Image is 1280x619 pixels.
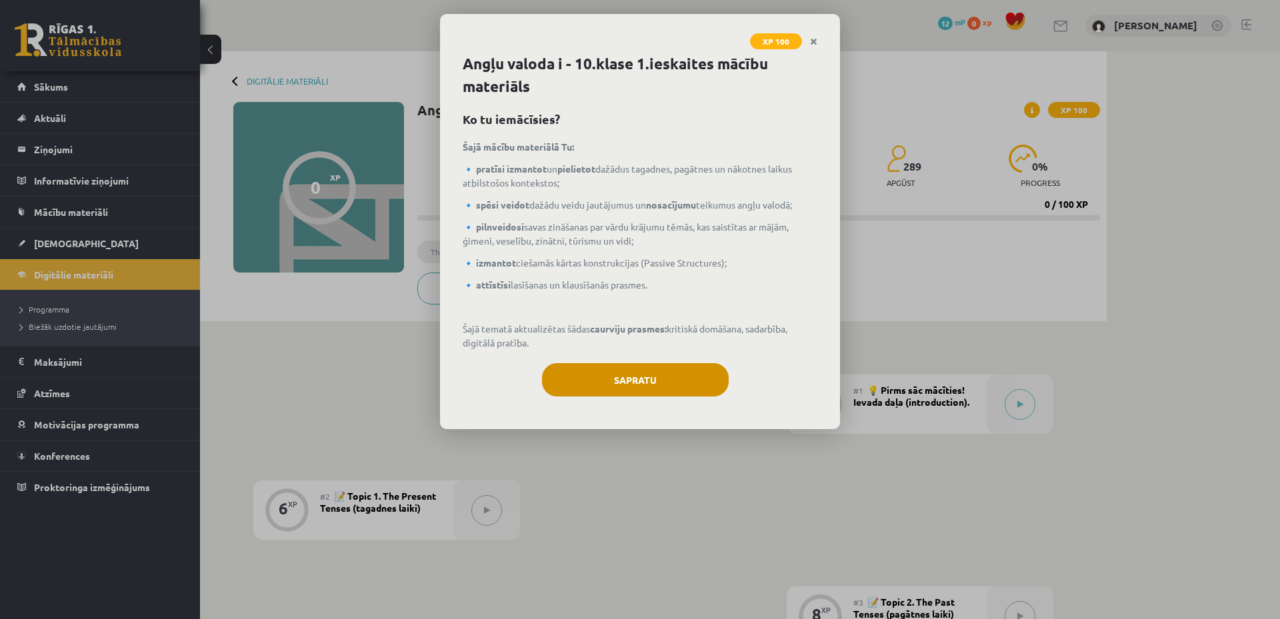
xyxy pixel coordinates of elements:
h1: Angļu valoda i - 10.klase 1.ieskaites mācību materiāls [463,53,817,98]
p: lasīšanas un klausīšanās prasmes. [463,278,817,292]
p: ciešamās kārtas konstrukcijas (Passive Structures); [463,256,817,270]
p: dažādu veidu jautājumus un teikumus angļu valodā; [463,198,817,212]
a: Close [802,29,825,55]
strong: 🔹 pratīsi izmantot [463,163,547,175]
strong: nosacījumu [646,199,696,211]
strong: 🔹 izmantot [463,257,516,269]
strong: Šajā mācību materiālā Tu: [463,141,574,153]
strong: 🔹 pilnveidosi [463,221,524,233]
p: savas zināšanas par vārdu krājumu tēmās, kas saistītas ar mājām, ģimeni, veselību, zinātni, tūris... [463,220,817,248]
span: XP 100 [750,33,802,49]
button: Sapratu [542,363,729,396]
strong: caurviju prasmes: [590,322,667,334]
strong: 🔹 spēsi veidot [463,199,529,211]
strong: pielietot [557,163,595,175]
h2: Ko tu iemācīsies? [463,110,817,128]
p: Šajā tematā aktualizētas šādas kritiskā domāšana, sadarbība, digitālā pratība. [463,322,817,350]
p: un dažādus tagadnes, pagātnes un nākotnes laikus atbilstošos kontekstos; [463,162,817,190]
strong: 🔹 attīstīsi [463,279,511,291]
